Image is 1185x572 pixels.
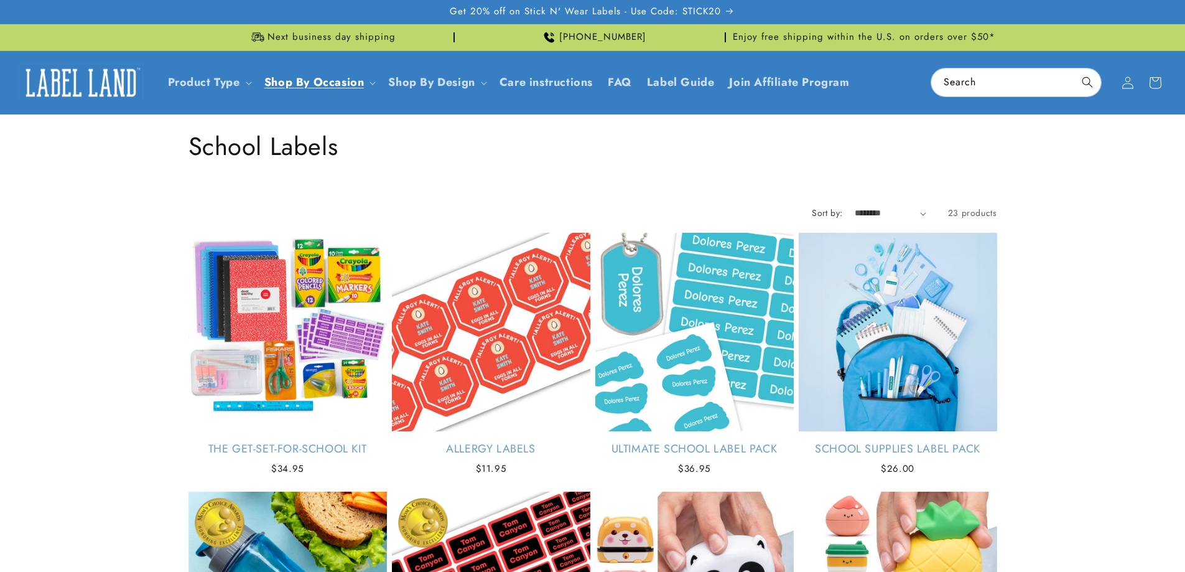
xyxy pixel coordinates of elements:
[267,31,396,44] span: Next business day shipping
[733,31,995,44] span: Enjoy free shipping within the U.S. on orders over $50*
[460,24,726,50] div: Announcement
[492,68,600,97] a: Care instructions
[160,68,257,97] summary: Product Type
[450,6,721,18] span: Get 20% off on Stick N' Wear Labels - Use Code: STICK20
[388,74,475,90] a: Shop By Design
[559,31,646,44] span: [PHONE_NUMBER]
[188,442,387,456] a: The Get-Set-for-School Kit
[731,24,997,50] div: Announcement
[595,442,794,456] a: Ultimate School Label Pack
[264,75,365,90] span: Shop By Occasion
[729,75,849,90] span: Join Affiliate Program
[500,75,593,90] span: Care instructions
[19,63,143,102] img: Label Land
[257,68,381,97] summary: Shop By Occasion
[168,74,240,90] a: Product Type
[812,207,842,219] label: Sort by:
[392,442,590,456] a: Allergy Labels
[14,59,148,106] a: Label Land
[600,68,639,97] a: FAQ
[188,130,997,162] h1: School Labels
[608,75,632,90] span: FAQ
[948,207,997,219] span: 23 products
[722,68,857,97] a: Join Affiliate Program
[1074,68,1101,96] button: Search
[647,75,715,90] span: Label Guide
[381,68,491,97] summary: Shop By Design
[188,24,455,50] div: Announcement
[799,442,997,456] a: School Supplies Label Pack
[639,68,722,97] a: Label Guide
